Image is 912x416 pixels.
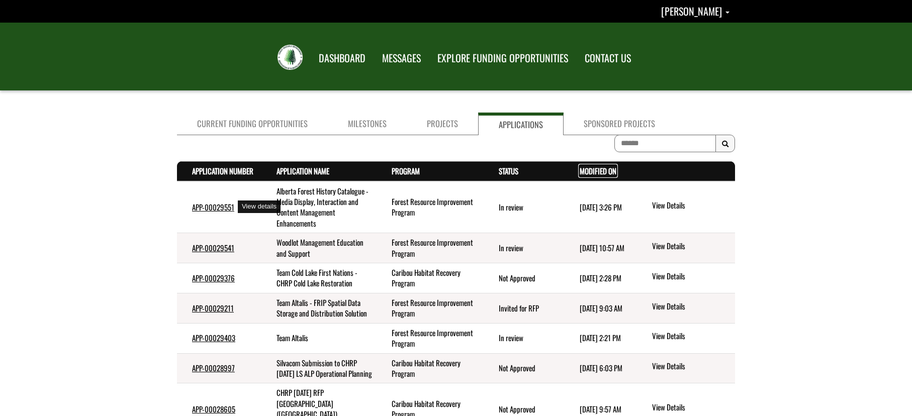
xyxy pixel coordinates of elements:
td: APP-00029211 [177,293,261,323]
td: action menu [635,181,735,233]
td: In review [484,323,565,353]
a: Applications [478,113,564,135]
a: Status [499,165,518,176]
td: Forest Resource Improvement Program [377,293,484,323]
a: APP-00029211 [192,302,234,314]
a: MESSAGES [375,46,428,71]
td: In review [484,233,565,263]
a: Application Name [277,165,329,176]
td: action menu [635,353,735,383]
nav: Main Navigation [310,43,639,71]
a: View details [652,402,731,414]
td: Caribou Habitat Recovery Program [377,263,484,293]
td: Team Cold Lake First Nations - CHRP Cold Lake Restoration [261,263,377,293]
a: EXPLORE FUNDING OPPORTUNITIES [430,46,576,71]
time: [DATE] 2:21 PM [580,332,621,343]
td: APP-00029551 [177,181,261,233]
a: Darcy Dechene [661,4,729,19]
img: FRIAA Submissions Portal [278,45,303,70]
td: Not Approved [484,263,565,293]
a: View details [652,241,731,253]
td: Alberta Forest History Catalogue - Media Display, Interaction and Content Management Enhancements [261,181,377,233]
time: [DATE] 10:57 AM [580,242,624,253]
a: View details [652,271,731,283]
time: [DATE] 6:03 PM [580,362,622,373]
a: DASHBOARD [311,46,373,71]
td: In review [484,181,565,233]
a: APP-00028605 [192,403,235,414]
a: CONTACT US [577,46,639,71]
a: View details [652,200,731,212]
div: View details [238,200,281,213]
td: Woodlot Management Education and Support [261,233,377,263]
a: APP-00028997 [192,362,235,373]
a: Current Funding Opportunities [177,113,328,135]
td: action menu [635,293,735,323]
td: APP-00029403 [177,323,261,353]
a: APP-00029541 [192,242,234,253]
a: Projects [407,113,478,135]
td: APP-00028997 [177,353,261,383]
td: 8/8/2025 10:57 AM [565,233,635,263]
button: Search Results [715,135,735,153]
a: Sponsored Projects [564,113,675,135]
time: [DATE] 9:57 AM [580,403,621,414]
a: View details [652,331,731,343]
td: Invited for RFP [484,293,565,323]
a: APP-00029376 [192,272,235,283]
td: Silvacom Submission to CHRP June 2024 LS ALP Operational Planning [261,353,377,383]
a: Application Number [192,165,253,176]
a: View details [652,301,731,313]
td: 9/26/2024 6:03 PM [565,353,635,383]
td: APP-00029541 [177,233,261,263]
td: 3/20/2025 9:03 AM [565,293,635,323]
td: Forest Resource Improvement Program [377,181,484,233]
td: 3/17/2025 2:21 PM [565,323,635,353]
td: 5/29/2025 2:28 PM [565,263,635,293]
input: To search on partial text, use the asterisk (*) wildcard character. [614,135,716,152]
th: Actions [635,162,735,181]
td: APP-00029376 [177,263,261,293]
a: APP-00029551 [192,201,234,213]
td: Team Altalis - FRIP Spatial Data Storage and Distribution Solution [261,293,377,323]
td: action menu [635,263,735,293]
a: Milestones [328,113,407,135]
td: action menu [635,233,735,263]
time: [DATE] 9:03 AM [580,302,622,314]
td: Team Altalis [261,323,377,353]
span: [PERSON_NAME] [661,4,722,19]
a: View details [652,361,731,373]
td: Not Approved [484,353,565,383]
time: [DATE] 3:26 PM [580,201,622,213]
td: Forest Resource Improvement Program [377,233,484,263]
td: Caribou Habitat Recovery Program [377,353,484,383]
a: Modified On [580,165,616,176]
td: 8/21/2025 3:26 PM [565,181,635,233]
td: action menu [635,323,735,353]
a: APP-00029403 [192,332,235,343]
a: Program [392,165,420,176]
time: [DATE] 2:28 PM [580,272,621,283]
td: Forest Resource Improvement Program [377,323,484,353]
